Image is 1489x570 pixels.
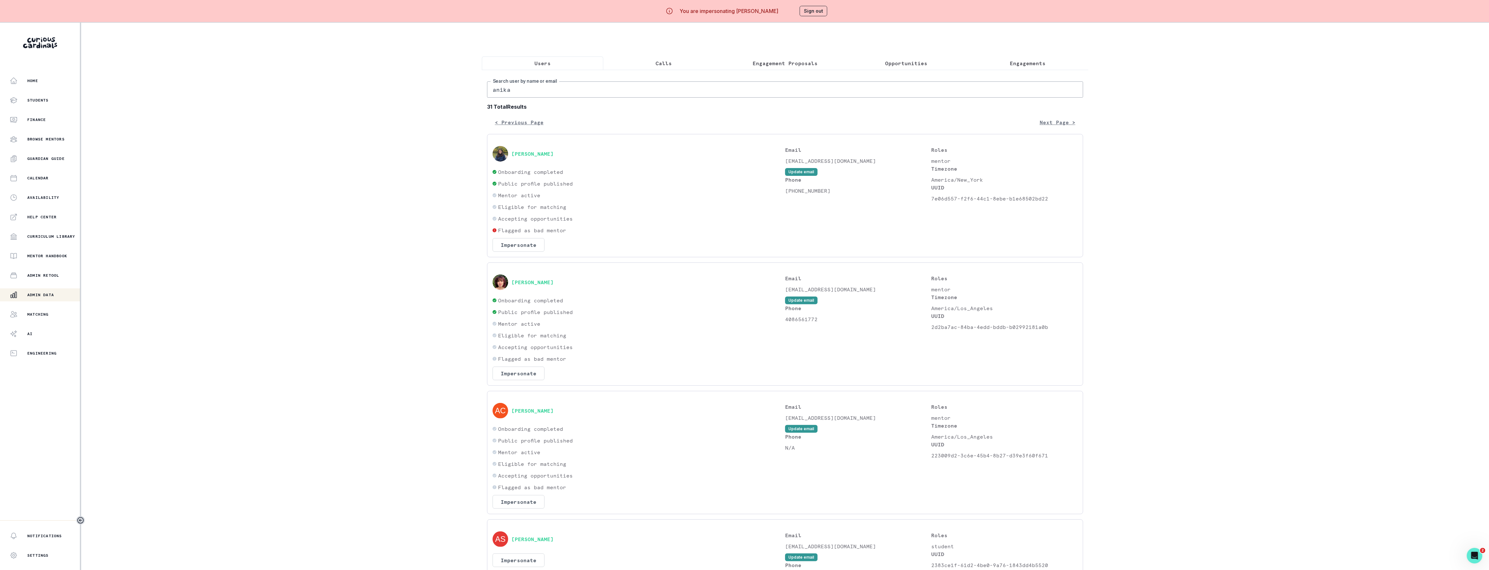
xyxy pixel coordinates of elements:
p: Timezone [932,422,1078,430]
p: Public profile published [498,180,573,188]
p: mentor [932,285,1078,293]
p: Mentor active [498,448,540,456]
p: Curriculum Library [27,234,75,239]
span: 2 [1480,548,1485,553]
p: Flagged as bad mentor [498,226,566,234]
button: Impersonate [493,238,544,252]
p: Notifications [27,533,62,539]
p: Email [785,403,932,411]
p: Roles [932,274,1078,282]
p: Roles [932,531,1078,539]
p: UUID [932,441,1078,448]
p: Phone [785,176,932,184]
p: Eligible for matching [498,460,566,468]
p: Phone [785,433,932,441]
p: 4086561772 [785,315,932,323]
p: Guardian Guide [27,156,65,161]
p: Students [27,98,49,103]
p: Accepting opportunities [498,343,573,351]
p: [EMAIL_ADDRESS][DOMAIN_NAME] [785,542,932,550]
p: Phone [785,561,932,569]
p: Timezone [932,293,1078,301]
p: Admin Retool [27,273,59,278]
p: Phone [785,304,932,312]
button: Toggle sidebar [76,516,85,525]
p: UUID [932,184,1078,191]
button: Sign out [800,6,827,16]
p: Settings [27,553,49,558]
img: Curious Cardinals Logo [23,37,57,48]
p: Mentor active [498,191,540,199]
button: Update email [785,297,818,304]
button: Impersonate [493,553,544,567]
button: [PERSON_NAME] [511,536,554,542]
p: Email [785,531,932,539]
button: Update email [785,553,818,561]
p: Users [534,59,551,67]
p: America/Los_Angeles [932,433,1078,441]
p: Email [785,146,932,154]
p: 223009d2-3c6e-45b4-8b27-d39e3f60f671 [932,452,1078,459]
p: [EMAIL_ADDRESS][DOMAIN_NAME] [785,414,932,422]
img: svg [493,403,508,418]
p: Roles [932,403,1078,411]
p: mentor [932,414,1078,422]
p: Public profile published [498,308,573,316]
p: Help Center [27,214,56,220]
p: Eligible for matching [498,332,566,339]
p: Mentor active [498,320,540,328]
button: Impersonate [493,367,544,380]
b: 31 Total Results [487,103,1083,111]
p: Accepting opportunities [498,215,573,223]
p: Eligible for matching [498,203,566,211]
p: America/New_York [932,176,1078,184]
p: [EMAIL_ADDRESS][DOMAIN_NAME] [785,157,932,165]
p: 7e06d557-f2f6-44c1-8ebe-b1e68502bd22 [932,195,1078,202]
button: Next Page > [1032,116,1083,129]
p: Flagged as bad mentor [498,483,566,491]
p: Engagements [1010,59,1045,67]
iframe: Intercom live chat [1467,548,1483,564]
p: Finance [27,117,46,122]
p: Email [785,274,932,282]
p: Public profile published [498,437,573,444]
p: [PHONE_NUMBER] [785,187,932,195]
p: Onboarding completed [498,425,563,433]
p: 2d2ba7ac-84ba-4edd-bddb-b02992181a0b [932,323,1078,331]
p: AI [27,331,32,336]
p: [EMAIL_ADDRESS][DOMAIN_NAME] [785,285,932,293]
button: [PERSON_NAME] [511,151,554,157]
p: N/A [785,444,932,452]
p: Availability [27,195,59,200]
p: UUID [932,550,1078,558]
img: svg [493,531,508,547]
button: Impersonate [493,495,544,509]
p: Browse Mentors [27,137,65,142]
p: Timezone [932,165,1078,173]
p: Onboarding completed [498,168,563,176]
p: Calendar [27,176,49,181]
button: Update email [785,425,818,433]
p: mentor [932,157,1078,165]
p: You are impersonating [PERSON_NAME] [680,7,779,15]
p: Home [27,78,38,83]
p: Matching [27,312,49,317]
p: Mentor Handbook [27,253,67,259]
p: Engagement Proposals [753,59,818,67]
p: UUID [932,312,1078,320]
button: < Previous Page [487,116,551,129]
p: Opportunities [885,59,928,67]
p: Onboarding completed [498,297,563,304]
p: Roles [932,146,1078,154]
p: 2383ce1f-61d2-4be0-9a76-1843dd4b5520 [932,561,1078,569]
p: America/Los_Angeles [932,304,1078,312]
p: Engineering [27,351,56,356]
button: [PERSON_NAME] [511,407,554,414]
p: Admin Data [27,292,54,297]
button: Update email [785,168,818,176]
p: student [932,542,1078,550]
p: Calls [656,59,672,67]
button: [PERSON_NAME] [511,279,554,285]
p: Flagged as bad mentor [498,355,566,363]
p: Accepting opportunities [498,472,573,479]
